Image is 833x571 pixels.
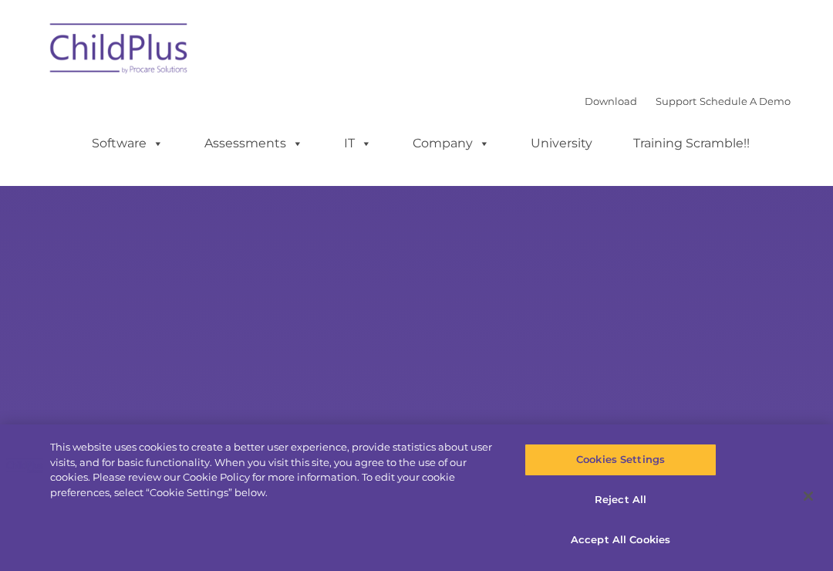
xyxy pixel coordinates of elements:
a: Software [76,128,179,159]
a: Schedule A Demo [700,95,791,107]
a: Assessments [189,128,319,159]
a: Download [585,95,637,107]
a: IT [329,128,387,159]
button: Reject All [524,484,716,516]
div: This website uses cookies to create a better user experience, provide statistics about user visit... [50,440,500,500]
a: University [515,128,608,159]
button: Accept All Cookies [524,523,716,556]
a: Training Scramble!! [618,128,765,159]
a: Support [656,95,696,107]
button: Close [791,479,825,513]
font: | [585,95,791,107]
a: Company [397,128,505,159]
img: ChildPlus by Procare Solutions [42,12,197,90]
button: Cookies Settings [524,444,716,476]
